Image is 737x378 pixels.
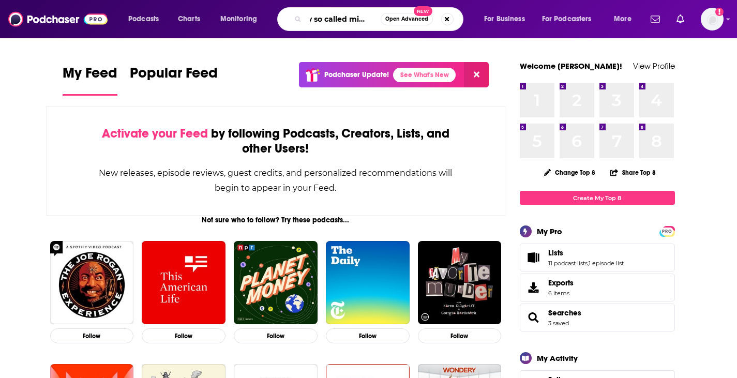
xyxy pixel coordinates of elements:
span: Popular Feed [130,64,218,88]
div: Not sure who to follow? Try these podcasts... [46,216,506,224]
div: My Activity [537,353,578,363]
span: Lists [548,248,563,258]
span: , [588,260,589,267]
img: Podchaser - Follow, Share and Rate Podcasts [8,9,108,29]
span: More [614,12,631,26]
a: Searches [548,308,581,317]
span: Exports [523,280,544,295]
span: 6 items [548,290,574,297]
a: Welcome [PERSON_NAME]! [520,61,622,71]
a: PRO [661,227,673,235]
span: Searches [520,304,675,331]
a: Create My Top 8 [520,191,675,205]
span: Exports [548,278,574,288]
span: For Podcasters [542,12,592,26]
button: open menu [477,11,538,27]
img: The Joe Rogan Experience [50,241,134,325]
img: My Favorite Murder with Karen Kilgariff and Georgia Hardstark [418,241,502,325]
span: Podcasts [128,12,159,26]
a: Exports [520,274,675,301]
img: This American Life [142,241,225,325]
button: Follow [50,328,134,343]
button: Follow [326,328,410,343]
span: Open Advanced [385,17,428,22]
p: Podchaser Update! [324,70,389,79]
button: open menu [121,11,172,27]
a: 3 saved [548,320,569,327]
img: User Profile [701,8,724,31]
span: New [414,6,432,16]
div: by following Podcasts, Creators, Lists, and other Users! [98,126,454,156]
div: My Pro [537,226,562,236]
a: Show notifications dropdown [672,10,688,28]
button: Follow [418,328,502,343]
span: Logged in as gabrielle.gantz [701,8,724,31]
a: Popular Feed [130,64,218,96]
button: open menu [213,11,270,27]
a: Lists [548,248,624,258]
span: My Feed [63,64,117,88]
button: Change Top 8 [538,166,602,179]
span: Activate your Feed [102,126,208,141]
a: Charts [171,11,206,27]
div: Search podcasts, credits, & more... [287,7,473,31]
svg: Add a profile image [715,8,724,16]
div: New releases, episode reviews, guest credits, and personalized recommendations will begin to appe... [98,165,454,195]
button: Follow [234,328,318,343]
a: 11 podcast lists [548,260,588,267]
img: The Daily [326,241,410,325]
a: See What's New [393,68,456,82]
a: Lists [523,250,544,265]
a: View Profile [633,61,675,71]
span: Charts [178,12,200,26]
a: My Feed [63,64,117,96]
a: Searches [523,310,544,325]
button: Open AdvancedNew [381,13,433,25]
button: Follow [142,328,225,343]
button: open menu [607,11,644,27]
a: Show notifications dropdown [646,10,664,28]
a: 1 episode list [589,260,624,267]
button: Share Top 8 [610,162,656,183]
span: Monitoring [220,12,257,26]
button: Show profile menu [701,8,724,31]
button: open menu [535,11,607,27]
img: Planet Money [234,241,318,325]
input: Search podcasts, credits, & more... [306,11,381,27]
span: For Business [484,12,525,26]
span: Lists [520,244,675,271]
